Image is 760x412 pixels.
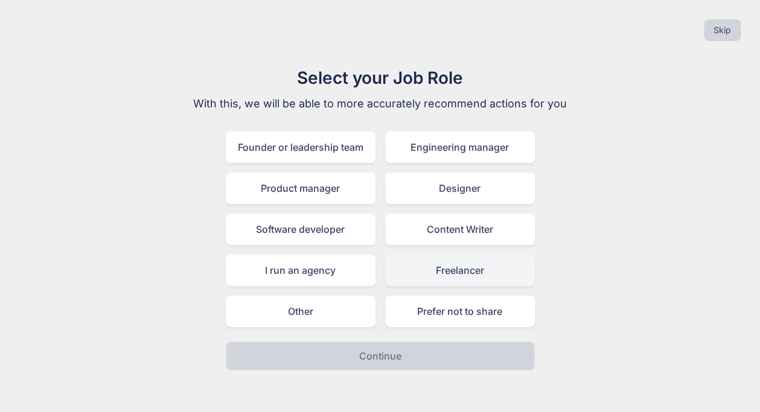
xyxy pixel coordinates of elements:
[704,19,741,41] button: Skip
[226,341,535,370] button: Continue
[385,214,535,245] div: Content Writer
[385,296,535,327] div: Prefer not to share
[385,173,535,204] div: Designer
[359,349,401,363] p: Continue
[226,255,375,286] div: I run an agency
[226,173,375,204] div: Product manager
[226,132,375,163] div: Founder or leadership team
[177,95,583,112] p: With this, we will be able to more accurately recommend actions for you
[385,132,535,163] div: Engineering manager
[226,296,375,327] div: Other
[385,255,535,286] div: Freelancer
[226,214,375,245] div: Software developer
[177,65,583,90] h1: Select your Job Role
